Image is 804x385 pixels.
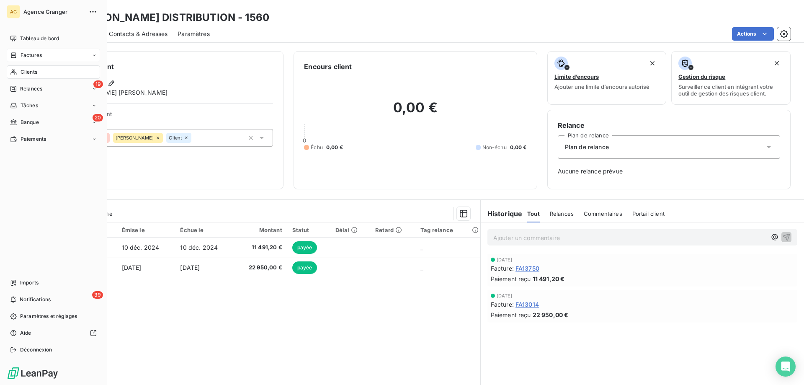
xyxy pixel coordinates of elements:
[21,102,38,109] span: Tâches
[92,291,103,299] span: 39
[20,296,51,303] span: Notifications
[491,264,514,273] span: Facture :
[93,114,103,121] span: 20
[20,35,59,42] span: Tableau de bord
[632,210,665,217] span: Portail client
[515,300,539,309] span: FA13014
[335,227,366,233] div: Délai
[7,5,20,18] div: AG
[304,62,352,72] h6: Encours client
[533,274,565,283] span: 11 491,20 €
[491,274,531,283] span: Paiement reçu
[21,52,42,59] span: Factures
[292,241,317,254] span: payée
[239,243,282,252] span: 11 491,20 €
[497,257,513,262] span: [DATE]
[482,144,507,151] span: Non-échu
[292,227,325,233] div: Statut
[180,244,218,251] span: 10 déc. 2024
[303,137,306,144] span: 0
[481,209,523,219] h6: Historique
[527,210,540,217] span: Tout
[554,83,649,90] span: Ajouter une limite d’encours autorisé
[584,210,622,217] span: Commentaires
[550,210,574,217] span: Relances
[109,30,167,38] span: Contacts & Adresses
[547,51,667,105] button: Limite d’encoursAjouter une limite d’encours autorisé
[491,310,531,319] span: Paiement reçu
[51,62,273,72] h6: Informations client
[116,135,154,140] span: [PERSON_NAME]
[375,227,410,233] div: Retard
[20,313,77,320] span: Paramètres et réglages
[122,264,142,271] span: [DATE]
[326,144,343,151] span: 0,00 €
[558,120,780,130] h6: Relance
[93,80,103,88] span: 19
[776,357,796,377] div: Open Intercom Messenger
[732,27,774,41] button: Actions
[420,244,423,251] span: _
[20,346,52,354] span: Déconnexion
[491,300,514,309] span: Facture :
[678,83,783,97] span: Surveiller ce client en intégrant votre outil de gestion des risques client.
[565,143,609,151] span: Plan de relance
[7,367,59,380] img: Logo LeanPay
[554,73,599,80] span: Limite d’encours
[21,119,39,126] span: Banque
[21,135,46,143] span: Paiements
[180,227,229,233] div: Échue le
[178,30,210,38] span: Paramètres
[169,135,182,140] span: Client
[671,51,791,105] button: Gestion du risqueSurveiller ce client en intégrant votre outil de gestion des risques client.
[180,264,200,271] span: [DATE]
[510,144,527,151] span: 0,00 €
[292,261,317,274] span: payée
[20,329,31,337] span: Aide
[122,244,160,251] span: 10 déc. 2024
[67,111,273,122] span: Propriétés Client
[558,167,780,176] span: Aucune relance prévue
[678,73,725,80] span: Gestion du risque
[533,310,569,319] span: 22 950,00 €
[122,227,170,233] div: Émise le
[420,264,423,271] span: _
[7,326,100,340] a: Aide
[20,85,42,93] span: Relances
[420,227,475,233] div: Tag relance
[239,264,282,272] span: 22 950,00 €
[74,10,269,25] h3: [PERSON_NAME] DISTRIBUTION - 1560
[515,264,539,273] span: FA13750
[311,144,323,151] span: Échu
[68,88,167,97] span: [PERSON_NAME] [PERSON_NAME]
[21,68,37,76] span: Clients
[497,293,513,298] span: [DATE]
[191,134,198,142] input: Ajouter une valeur
[239,227,282,233] div: Montant
[23,8,84,15] span: Agence Granger
[304,99,526,124] h2: 0,00 €
[20,279,39,287] span: Imports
